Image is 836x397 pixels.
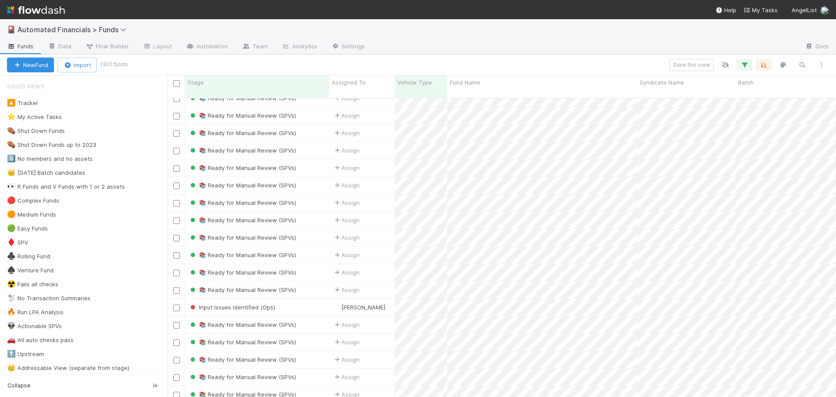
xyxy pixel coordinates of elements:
[173,148,180,154] input: Toggle Row Selected
[173,305,180,311] input: Toggle Row Selected
[189,373,296,381] div: 📚 Ready for Manual Review (SPVs)
[333,198,360,207] div: Assign
[715,6,736,14] div: Help
[7,322,16,329] span: 👽
[7,181,125,192] div: R Funds and V Funds with 1 or 2 assets
[7,280,16,288] span: ☢️
[332,78,366,87] span: Assigned To
[7,382,30,390] span: Collapse
[189,356,296,363] span: 📚 Ready for Manual Review (SPVs)
[333,338,360,346] span: Assign
[7,293,91,304] div: No Transaction Summaries
[189,339,296,346] span: 📚 Ready for Manual Review (SPVs)
[189,320,296,329] div: 📚 Ready for Manual Review (SPVs)
[173,95,180,102] input: Toggle Row Selected
[738,78,754,87] span: Batch
[333,320,360,329] div: Assign
[189,373,296,380] span: 📚 Ready for Manual Review (SPVs)
[333,355,360,364] span: Assign
[173,217,180,224] input: Toggle Row Selected
[189,146,296,155] div: 📚 Ready for Manual Review (SPVs)
[333,163,360,172] span: Assign
[189,233,296,242] div: 📚 Ready for Manual Review (SPVs)
[7,350,16,357] span: ⬆️
[333,304,340,311] img: avatar_574f8970-b283-40ff-a3d7-26909d9947cc.png
[7,223,48,234] div: Easy Funds
[173,113,180,119] input: Toggle Row Selected
[7,266,16,274] span: ♠️
[189,304,275,311] span: Input Issues Identified (Ops)
[189,251,296,258] span: 📚 Ready for Manual Review (SPVs)
[189,217,296,224] span: 📚 Ready for Manual Review (SPVs)
[333,111,360,120] span: Assign
[179,40,235,54] a: Automation
[333,181,360,190] span: Assign
[189,147,296,154] span: 📚 Ready for Manual Review (SPVs)
[189,112,296,119] span: 📚 Ready for Manual Review (SPVs)
[7,210,16,218] span: 🟠
[189,129,296,137] div: 📚 Ready for Manual Review (SPVs)
[189,303,275,312] div: Input Issues Identified (Ops)
[189,251,296,259] div: 📚 Ready for Manual Review (SPVs)
[7,197,16,204] span: 🔴
[333,216,360,224] div: Assign
[7,209,56,220] div: Medium Funds
[7,169,16,176] span: 👑
[7,58,54,72] button: NewFund
[189,286,296,293] span: 📚 Ready for Manual Review (SPVs)
[173,165,180,172] input: Toggle Row Selected
[173,200,180,207] input: Toggle Row Selected
[743,6,778,14] a: My Tasks
[7,155,16,162] span: 0️⃣
[7,279,58,290] div: Fails all checks
[189,111,296,120] div: 📚 Ready for Manual Review (SPVs)
[7,127,16,134] span: ⚰️
[189,181,296,190] div: 📚 Ready for Manual Review (SPVs)
[173,287,180,294] input: Toggle Row Selected
[189,199,296,206] span: 📚 Ready for Manual Review (SPVs)
[173,270,180,276] input: Toggle Row Selected
[7,251,50,262] div: Rolling Fund
[7,349,44,360] div: Upstream
[188,78,204,87] span: Stage
[100,61,128,68] small: 1301 funds
[7,153,93,164] div: No members and no assets
[450,78,480,87] span: Fund Name
[7,98,38,109] div: Tracker
[189,355,296,364] div: 📚 Ready for Manual Review (SPVs)
[173,235,180,241] input: Toggle Row Selected
[7,42,34,51] span: Funds
[189,182,296,189] span: 📚 Ready for Manual Review (SPVs)
[640,78,684,87] span: Syndicate Name
[136,40,179,54] a: Layout
[173,252,180,259] input: Toggle Row Selected
[333,303,385,312] div: [PERSON_NAME]
[173,80,180,87] input: Toggle All Rows Selected
[189,269,296,276] span: 📚 Ready for Manual Review (SPVs)
[173,374,180,381] input: Toggle Row Selected
[333,233,360,242] span: Assign
[7,141,16,148] span: ⚰️
[333,146,360,155] div: Assign
[743,7,778,14] span: My Tasks
[17,25,131,34] span: Automated Financials > Funds
[173,339,180,346] input: Toggle Row Selected
[57,58,97,72] button: Import
[7,237,28,248] div: SPV
[7,183,16,190] span: 👀
[41,40,78,54] a: Data
[7,294,16,302] span: 🐩
[798,40,836,54] a: Docs
[7,336,16,343] span: 🚗
[189,234,296,241] span: 📚 Ready for Manual Review (SPVs)
[189,198,296,207] div: 📚 Ready for Manual Review (SPVs)
[235,40,275,54] a: Team
[7,113,16,120] span: ⭐
[341,304,385,311] span: [PERSON_NAME]
[7,78,44,95] span: Saved Views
